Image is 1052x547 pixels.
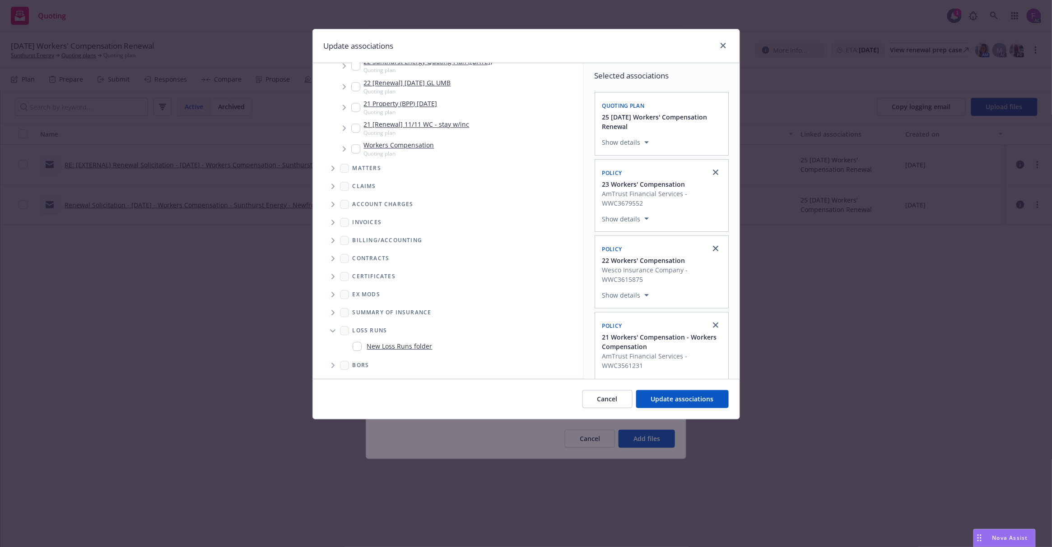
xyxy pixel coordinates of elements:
[353,310,432,315] span: Summary of insurance
[602,112,723,131] button: 25 [DATE] Workers' Compensation Renewal
[353,184,376,189] span: Claims
[710,243,721,254] a: close
[364,66,493,74] span: Quoting plan
[636,390,729,408] button: Update associations
[364,140,434,150] a: Workers Compensation
[602,351,723,370] span: AmTrust Financial Services - WWC3561231
[353,202,414,207] span: Account charges
[718,40,729,51] a: close
[313,231,583,374] div: Folder Tree Example
[353,292,380,297] span: Ex Mods
[353,274,396,279] span: Certificates
[364,150,434,157] span: Quoting plan
[364,78,451,87] a: 22 [Renewal] [DATE] GL UMB
[353,328,387,333] span: Loss Runs
[324,40,394,52] h1: Update associations
[353,256,390,261] span: Contracts
[599,213,652,224] button: Show details
[602,169,622,177] span: Policy
[364,99,438,108] a: 21 Property (BPP) [DATE]
[651,395,714,403] span: Update associations
[710,167,721,178] a: close
[364,120,470,129] a: 21 [Renewal] 11/11 WC - stay w/inc
[595,70,729,81] span: Selected associations
[353,238,423,243] span: Billing/Accounting
[974,529,985,547] div: Drag to move
[599,137,652,148] button: Show details
[599,290,652,301] button: Show details
[364,129,470,137] span: Quoting plan
[602,179,723,189] button: 23 Workers' Compensation
[602,322,622,330] span: Policy
[353,165,381,171] span: Matters
[599,376,652,386] button: Show details
[597,395,618,403] span: Cancel
[602,245,622,253] span: Policy
[582,390,633,408] button: Cancel
[992,534,1028,542] span: Nova Assist
[602,179,685,189] span: 23 Workers' Compensation
[602,256,723,265] button: 22 Workers' Compensation
[710,320,721,331] a: close
[364,108,438,116] span: Quoting plan
[353,220,382,225] span: Invoices
[602,265,723,284] span: Wesco Insurance Company - WWC3615875
[602,102,645,110] span: Quoting plan
[973,529,1036,547] button: Nova Assist
[602,256,685,265] span: 22 Workers' Compensation
[367,341,433,351] a: New Loss Runs folder
[364,87,451,95] span: Quoting plan
[602,189,723,208] span: AmTrust Financial Services - WWC3679552
[602,332,723,351] button: 21 Workers' Compensation - Workers Compensation
[353,363,369,368] span: BORs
